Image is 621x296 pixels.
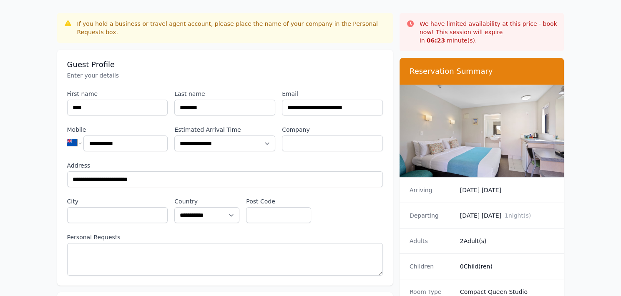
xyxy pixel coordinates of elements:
dd: [DATE] [DATE] [460,186,554,194]
label: Post Code [246,197,311,206]
dt: Room Type [410,288,453,296]
label: Estimated Arrival Time [174,125,275,134]
label: First name [67,90,168,98]
img: Compact Queen Studio [400,85,564,177]
dt: Arriving [410,186,453,194]
strong: 06 : 23 [427,37,445,44]
label: Last name [174,90,275,98]
label: Company [282,125,383,134]
h3: Reservation Summary [410,66,554,76]
dd: Compact Queen Studio [460,288,554,296]
dt: Adults [410,237,453,245]
span: 1 night(s) [505,212,531,219]
dt: Children [410,262,453,271]
dd: 0 Child(ren) [460,262,554,271]
dd: 2 Adult(s) [460,237,554,245]
dd: [DATE] [DATE] [460,211,554,220]
dt: Departing [410,211,453,220]
p: Enter your details [67,71,383,80]
label: Country [174,197,239,206]
p: We have limited availability at this price - book now! This session will expire in minute(s). [420,20,558,45]
div: If you hold a business or travel agent account, please place the name of your company in the Pers... [77,20,386,36]
label: Mobile [67,125,168,134]
label: Email [282,90,383,98]
label: City [67,197,168,206]
label: Personal Requests [67,233,383,241]
h3: Guest Profile [67,60,383,70]
label: Address [67,161,383,170]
